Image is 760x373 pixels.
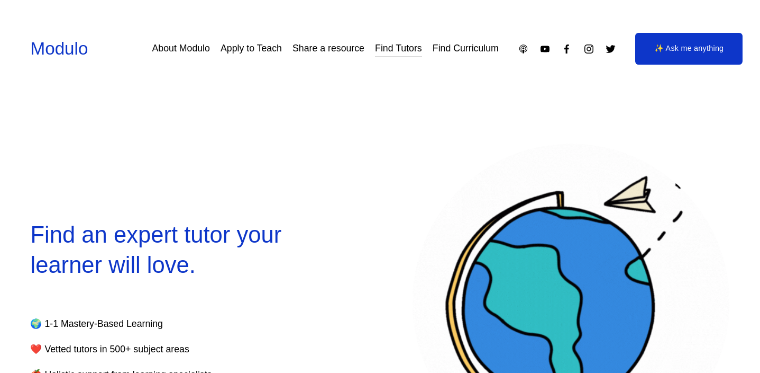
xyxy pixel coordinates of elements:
[221,39,282,58] a: Apply to Teach
[433,39,499,58] a: Find Curriculum
[30,220,347,280] h2: Find an expert tutor your learner will love.
[30,341,318,358] p: ❤️ Vetted tutors in 500+ subject areas
[152,39,210,58] a: About Modulo
[561,43,572,55] a: Facebook
[30,316,318,333] p: 🌍 1-1 Mastery-Based Learning
[292,39,364,58] a: Share a resource
[518,43,529,55] a: Apple Podcasts
[583,43,594,55] a: Instagram
[635,33,743,65] a: ✨ Ask me anything
[375,39,422,58] a: Find Tutors
[539,43,551,55] a: YouTube
[605,43,616,55] a: Twitter
[30,39,88,58] a: Modulo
